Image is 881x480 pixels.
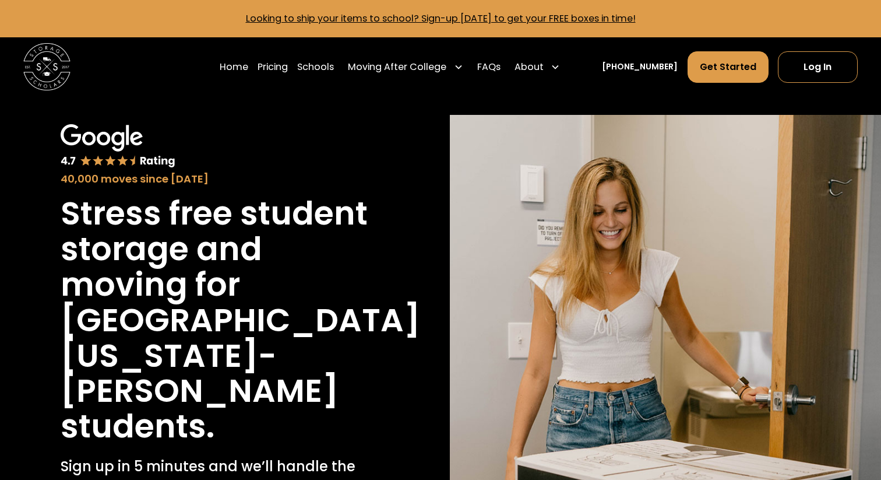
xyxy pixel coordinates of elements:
[778,51,858,83] a: Log In
[258,51,288,83] a: Pricing
[220,51,248,83] a: Home
[23,43,71,90] img: Storage Scholars main logo
[688,51,769,83] a: Get Started
[61,171,371,187] div: 40,000 moves since [DATE]
[477,51,501,83] a: FAQs
[602,61,678,73] a: [PHONE_NUMBER]
[61,124,175,168] img: Google 4.7 star rating
[514,60,544,74] div: About
[61,196,371,303] h1: Stress free student storage and moving for
[61,409,214,444] h1: students.
[61,303,420,409] h1: [GEOGRAPHIC_DATA][US_STATE]-[PERSON_NAME]
[246,12,636,25] a: Looking to ship your items to school? Sign-up [DATE] to get your FREE boxes in time!
[297,51,334,83] a: Schools
[348,60,446,74] div: Moving After College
